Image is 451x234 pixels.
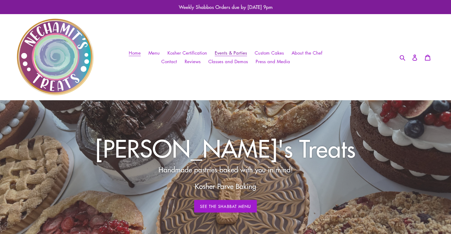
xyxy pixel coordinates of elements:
a: Events & Parties [212,48,250,57]
a: About the Chef [288,48,325,57]
a: Classes and Demos [205,57,251,66]
span: Custom Cakes [255,50,284,56]
h2: [PERSON_NAME]'s Treats [58,134,393,162]
a: Home [126,48,144,57]
p: Handmade pastries baked with you in mind! [100,164,351,175]
span: Home [129,50,141,56]
span: Events & Parties [215,50,247,56]
a: Kosher Certification [164,48,210,57]
span: About the Chef [292,50,322,56]
img: Nechamit&#39;s Treats [17,19,94,95]
span: Press and Media [256,58,290,65]
a: Custom Cakes [252,48,287,57]
span: Menu [148,50,160,56]
a: Press and Media [253,57,293,66]
a: Contact [158,57,180,66]
span: Contact [161,58,177,65]
a: See The Shabbat Menu: Weekly Menu [194,200,257,213]
a: Menu [145,48,163,57]
a: Reviews [182,57,204,66]
span: Kosher Certification [167,50,207,56]
span: Classes and Demos [208,58,248,65]
p: Kosher Parve Baking [100,181,351,192]
span: Reviews [185,58,201,65]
